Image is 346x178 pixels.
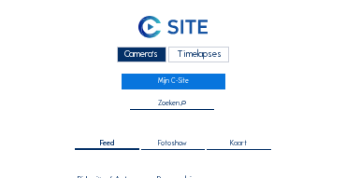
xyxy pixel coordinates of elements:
span: Feed [100,140,114,147]
span: Fotoshow [158,140,187,147]
img: C-SITE Logo [138,16,208,39]
a: C-SITE Logo [43,14,303,44]
div: Timelapses [168,47,229,62]
a: Mijn C-Site [122,74,225,89]
span: Kaart [230,140,247,147]
div: Camera's [117,47,166,62]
